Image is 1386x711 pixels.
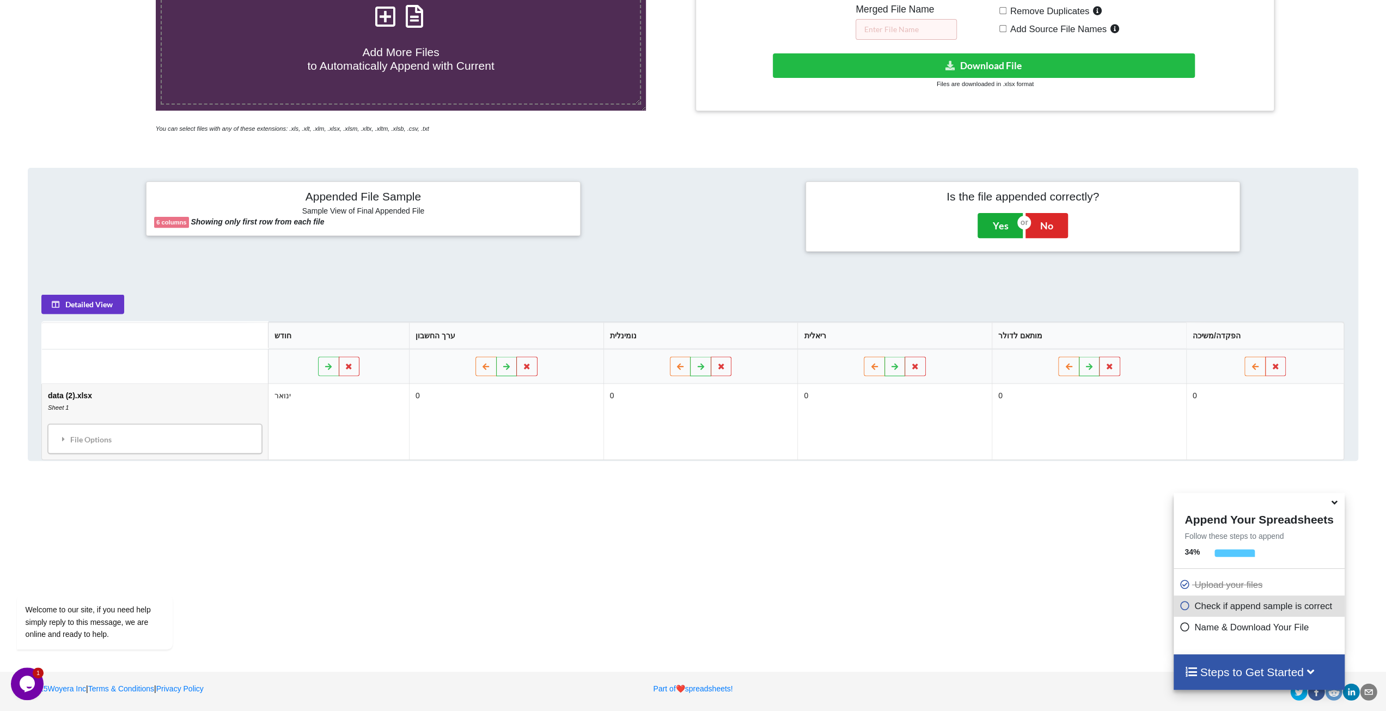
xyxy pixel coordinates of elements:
h4: Appended File Sample [154,190,572,205]
td: 0 [798,384,992,460]
th: נומינלית [603,323,798,349]
h4: Steps to Get Started [1184,665,1333,679]
span: Add More Files to Automatically Append with Current [307,46,494,72]
div: linkedin [1342,683,1360,701]
button: Yes [978,213,1023,238]
a: Terms & Conditions [88,684,154,693]
small: Files are downloaded in .xlsx format [937,81,1034,87]
h6: Sample View of Final Appended File [154,206,572,217]
p: Name & Download Your File [1179,621,1341,634]
td: ינואר [268,384,410,460]
input: Enter File Name [856,19,957,40]
p: | | [17,683,456,694]
p: Upload your files [1179,578,1341,592]
div: reddit [1325,683,1342,701]
td: 0 [603,384,798,460]
iframe: chat widget [11,496,207,662]
td: 0 [992,384,1186,460]
a: Part ofheartspreadsheets! [653,684,732,693]
h4: Append Your Spreadsheets [1174,510,1344,526]
th: ערך החשבון [409,323,603,349]
iframe: chat widget [11,667,46,700]
h5: Merged File Name [856,4,957,15]
th: ריאלית [798,323,992,349]
td: data (2).xlsx [42,384,268,460]
a: 2025Woyera Inc [17,684,86,693]
span: Remove Duplicates [1006,6,1090,16]
td: 0 [409,384,603,460]
b: 6 columns [156,219,186,226]
p: Follow these steps to append [1174,531,1344,542]
div: twitter [1290,683,1308,701]
th: חודש [268,323,410,349]
h4: Is the file appended correctly? [814,190,1231,203]
div: facebook [1308,683,1325,701]
span: heart [676,684,685,693]
td: 0 [1186,384,1344,460]
i: You can select files with any of these extensions: .xls, .xlt, .xlm, .xlsx, .xlsm, .xltx, .xltm, ... [156,125,429,132]
div: File Options [51,428,259,451]
th: הפקדה/משיכה [1186,323,1344,349]
button: Detailed View [41,295,124,314]
b: 34 % [1184,548,1200,556]
th: מותאם לדולר [992,323,1186,349]
a: Privacy Policy [156,684,204,693]
b: Showing only first row from each file [191,217,324,226]
button: Download File [773,53,1195,78]
i: Sheet 1 [48,404,69,411]
p: Check if append sample is correct [1179,599,1341,613]
span: Add Source File Names [1006,24,1107,34]
button: No [1025,213,1068,238]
